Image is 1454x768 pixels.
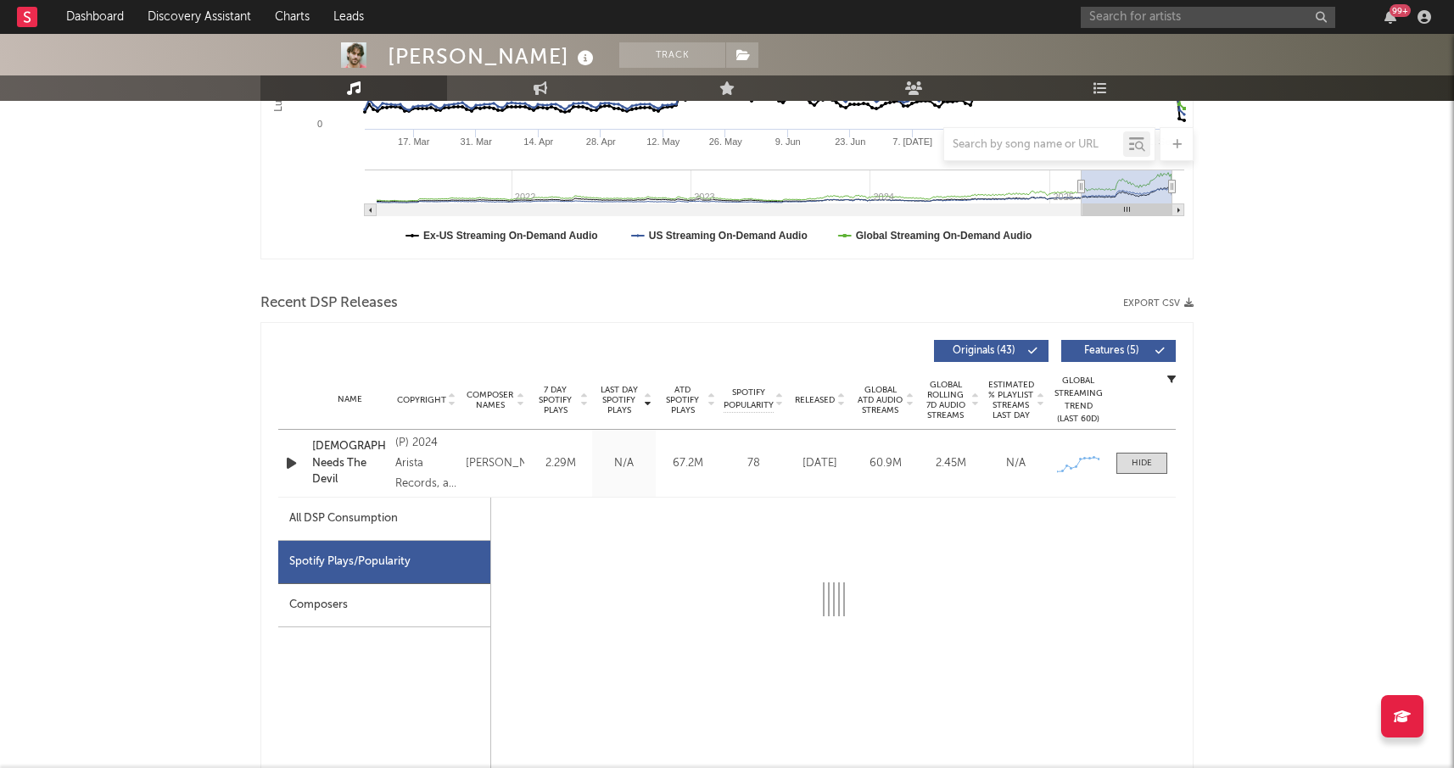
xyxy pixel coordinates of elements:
[1081,7,1335,28] input: Search for artists
[791,455,848,472] div: [DATE]
[856,230,1032,242] text: Global Streaming On-Demand Audio
[397,395,446,405] span: Copyright
[312,393,387,406] div: Name
[317,119,322,129] text: 0
[272,3,284,111] text: Luminate Daily Streams
[312,438,387,488] a: [DEMOGRAPHIC_DATA] Needs The Devil
[466,454,524,474] div: [PERSON_NAME]
[278,498,490,541] div: All DSP Consumption
[660,455,715,472] div: 67.2M
[987,380,1034,420] span: Estimated % Playlist Streams Last Day
[1072,346,1150,356] span: Features ( 5 )
[795,395,835,405] span: Released
[388,42,598,70] div: [PERSON_NAME]
[857,455,914,472] div: 60.9M
[619,42,725,68] button: Track
[724,387,774,412] span: Spotify Popularity
[1384,10,1396,24] button: 99+
[922,455,979,472] div: 2.45M
[1061,340,1176,362] button: Features(5)
[423,230,598,242] text: Ex-US Streaming On-Demand Audio
[395,433,457,494] div: (P) 2024 Arista Records, a division of Sony Music Entertainment, under exclusive license from [PE...
[945,346,1023,356] span: Originals ( 43 )
[533,455,588,472] div: 2.29M
[1053,375,1104,426] div: Global Streaming Trend (Last 60D)
[660,385,705,415] span: ATD Spotify Plays
[289,509,398,529] div: All DSP Consumption
[922,380,969,420] span: Global Rolling 7D Audio Streams
[596,455,652,472] div: N/A
[260,293,398,314] span: Recent DSP Releases
[934,340,1049,362] button: Originals(43)
[1123,298,1194,309] button: Export CSV
[466,390,514,410] span: Composer Names
[724,455,783,472] div: 78
[649,230,808,242] text: US Streaming On-Demand Audio
[944,138,1123,152] input: Search by song name or URL
[278,541,490,584] div: Spotify Plays/Popularity
[987,455,1044,472] div: N/A
[596,385,641,415] span: Last Day Spotify Plays
[533,385,578,415] span: 7 Day Spotify Plays
[1390,4,1411,17] div: 99 +
[278,584,490,627] div: Composers
[857,385,903,415] span: Global ATD Audio Streams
